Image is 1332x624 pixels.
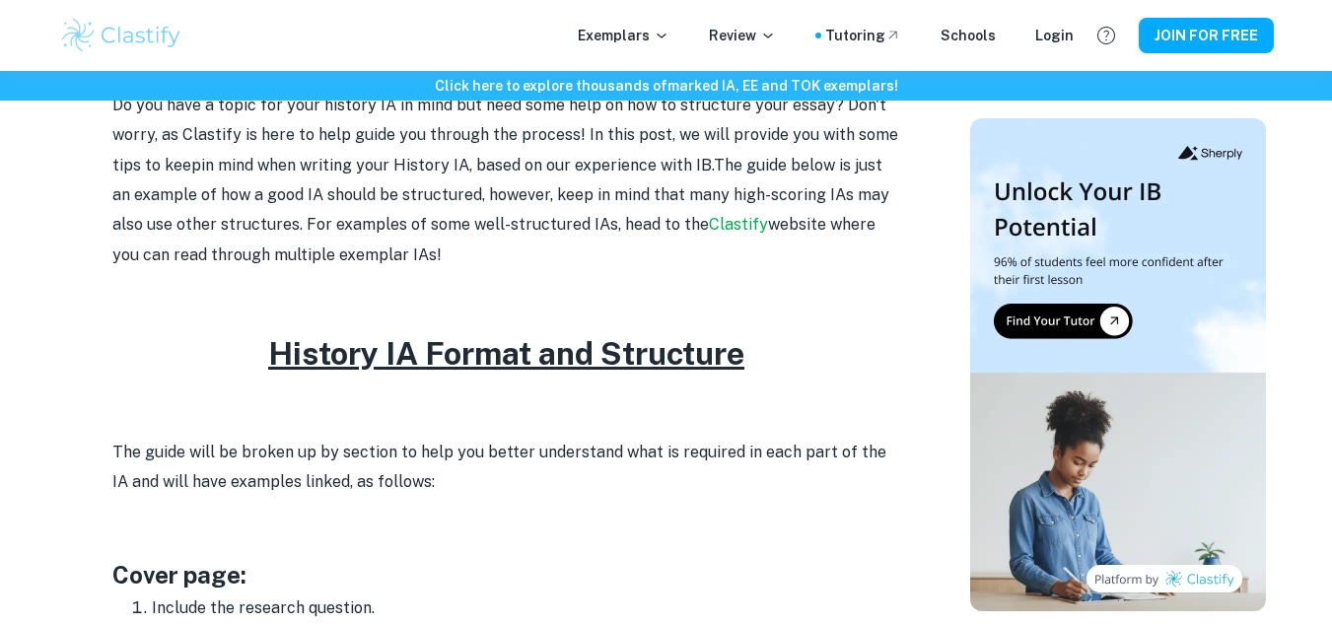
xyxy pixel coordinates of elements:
a: Clastify [709,215,768,234]
h3: Cover page: [112,557,901,592]
img: Clastify logo [59,16,184,55]
li: Include the research question. [152,592,901,624]
p: Review [709,25,776,46]
a: Tutoring [825,25,901,46]
a: Schools [941,25,996,46]
a: Login [1035,25,1074,46]
p: The guide will be broken up by section to help you better understand what is required in each par... [112,438,901,498]
u: History IA Format and Structure [268,335,744,372]
span: in mind when writing your History IA, based on our experience with IB. [201,156,714,174]
button: Help and Feedback [1089,19,1123,52]
p: Exemplars [578,25,669,46]
p: Do you have a topic for your history IA in mind but need some help on how to structure your essay... [112,91,901,270]
button: JOIN FOR FREE [1139,18,1274,53]
h6: Click here to explore thousands of marked IA, EE and TOK exemplars ! [4,75,1328,97]
img: Thumbnail [970,118,1266,611]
